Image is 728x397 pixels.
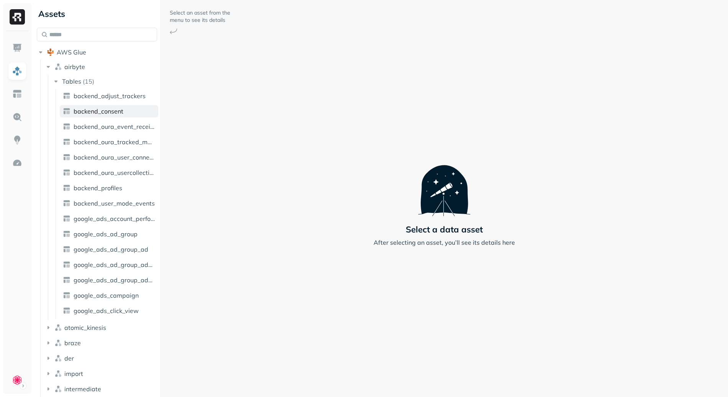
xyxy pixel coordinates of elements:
[63,292,71,299] img: table
[54,354,62,362] img: namespace
[74,307,139,315] span: google_ads_click_view
[54,385,62,393] img: namespace
[63,138,71,146] img: table
[60,182,158,194] a: backend_profiles
[64,354,74,362] span: der
[74,92,146,100] span: backend_adjust_trackers
[74,215,155,222] span: google_ads_account_performance_report
[64,370,83,377] span: import
[74,107,123,115] span: backend_consent
[12,135,22,145] img: Insights
[44,367,157,380] button: import
[74,123,155,130] span: backend_oura_event_received
[63,169,71,176] img: table
[74,184,122,192] span: backend_profiles
[418,150,471,216] img: Telescope
[64,385,101,393] span: intermediate
[406,224,483,235] p: Select a data asset
[74,230,138,238] span: google_ads_ad_group
[12,375,23,385] img: Clue
[63,92,71,100] img: table
[63,215,71,222] img: table
[74,153,155,161] span: backend_oura_user_connections
[170,28,177,34] img: Arrow
[63,123,71,130] img: table
[60,151,158,163] a: backend_oura_user_connections
[74,276,155,284] span: google_ads_ad_group_ad_legacy
[44,61,157,73] button: airbyte
[74,169,155,176] span: backend_oura_usercollection_sleep
[60,305,158,317] a: google_ads_click_view
[44,383,157,395] button: intermediate
[60,105,158,117] a: backend_consent
[63,230,71,238] img: table
[60,243,158,255] a: google_ads_ad_group_ad
[10,9,25,25] img: Ryft
[64,63,85,71] span: airbyte
[63,245,71,253] img: table
[63,261,71,269] img: table
[12,43,22,53] img: Dashboard
[44,337,157,349] button: braze
[64,324,106,331] span: atomic_kinesis
[37,8,157,20] div: Assets
[54,370,62,377] img: namespace
[60,274,158,286] a: google_ads_ad_group_ad_legacy
[60,90,158,102] a: backend_adjust_trackers
[60,213,158,225] a: google_ads_account_performance_report
[54,63,62,71] img: namespace
[54,339,62,347] img: namespace
[60,289,158,301] a: google_ads_campaign
[47,48,54,56] img: root
[63,199,71,207] img: table
[74,199,155,207] span: backend_user_mode_events
[63,153,71,161] img: table
[64,339,81,347] span: braze
[52,75,158,87] button: Tables(15)
[63,107,71,115] img: table
[60,136,158,148] a: backend_oura_tracked_measurement
[60,120,158,133] a: backend_oura_event_received
[12,89,22,99] img: Asset Explorer
[60,259,158,271] a: google_ads_ad_group_ad_label
[63,307,71,315] img: table
[12,112,22,122] img: Query Explorer
[74,245,148,253] span: google_ads_ad_group_ad
[83,77,94,85] p: ( 15 )
[74,292,139,299] span: google_ads_campaign
[374,238,515,247] p: After selecting an asset, you’ll see its details here
[54,324,62,331] img: namespace
[60,166,158,179] a: backend_oura_usercollection_sleep
[12,158,22,168] img: Optimization
[62,77,81,85] span: Tables
[74,138,155,146] span: backend_oura_tracked_measurement
[57,48,86,56] span: AWS Glue
[44,352,157,364] button: der
[170,9,231,24] p: Select an asset from the menu to see its details
[60,197,158,209] a: backend_user_mode_events
[37,46,157,58] button: AWS Glue
[60,228,158,240] a: google_ads_ad_group
[12,66,22,76] img: Assets
[63,276,71,284] img: table
[44,321,157,334] button: atomic_kinesis
[63,184,71,192] img: table
[74,261,155,269] span: google_ads_ad_group_ad_label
